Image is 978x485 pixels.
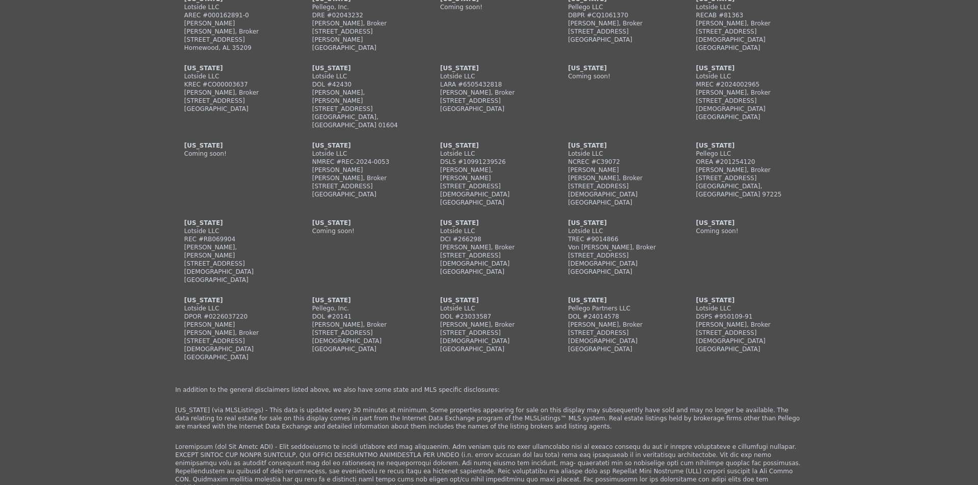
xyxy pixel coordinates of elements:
[312,141,410,150] div: [US_STATE]
[184,296,282,304] div: [US_STATE]
[312,105,410,113] div: [STREET_ADDRESS]
[312,150,410,158] div: Lotside LLC
[312,27,410,44] div: [STREET_ADDRESS][PERSON_NAME]
[440,235,538,243] div: DCI #266298
[568,198,666,207] div: [GEOGRAPHIC_DATA]
[568,72,666,80] div: Coming soon!
[440,105,538,113] div: [GEOGRAPHIC_DATA]
[440,219,538,227] div: [US_STATE]
[184,97,282,105] div: [STREET_ADDRESS]
[696,182,794,198] div: [GEOGRAPHIC_DATA], [GEOGRAPHIC_DATA] 97225
[184,235,282,243] div: REC #RB069904
[440,268,538,276] div: [GEOGRAPHIC_DATA]
[696,345,794,353] div: [GEOGRAPHIC_DATA]
[696,166,794,174] div: [PERSON_NAME], Broker
[440,158,538,166] div: DSLS #10991239526
[440,182,538,198] div: [STREET_ADDRESS][DEMOGRAPHIC_DATA]
[696,113,794,121] div: [GEOGRAPHIC_DATA]
[568,11,666,19] div: DBPR #CQ1061370
[696,97,794,113] div: [STREET_ADDRESS][DEMOGRAPHIC_DATA]
[312,19,410,27] div: [PERSON_NAME], Broker
[184,11,282,19] div: AREC #000162891-0
[440,97,538,105] div: [STREET_ADDRESS]
[568,312,666,321] div: DOL #24014578
[568,3,666,11] div: Pellego LLC
[184,276,282,284] div: [GEOGRAPHIC_DATA]
[184,36,282,44] div: [STREET_ADDRESS]
[568,345,666,353] div: [GEOGRAPHIC_DATA]
[184,243,282,260] div: [PERSON_NAME], [PERSON_NAME]
[696,64,794,72] div: [US_STATE]
[568,182,666,198] div: [STREET_ADDRESS][DEMOGRAPHIC_DATA]
[184,72,282,80] div: Lotside LLC
[696,312,794,321] div: DSPS #950109-91
[312,345,410,353] div: [GEOGRAPHIC_DATA]
[568,329,666,345] div: [STREET_ADDRESS][DEMOGRAPHIC_DATA]
[440,64,538,72] div: [US_STATE]
[312,158,410,166] div: NMREC #REC-2024-0053
[696,3,794,11] div: Lotside LLC
[312,219,410,227] div: [US_STATE]
[568,150,666,158] div: Lotside LLC
[440,72,538,80] div: Lotside LLC
[440,296,538,304] div: [US_STATE]
[312,312,410,321] div: DOL #20141
[696,72,794,80] div: Lotside LLC
[440,141,538,150] div: [US_STATE]
[696,80,794,89] div: MREC #2024002965
[440,329,538,345] div: [STREET_ADDRESS][DEMOGRAPHIC_DATA]
[175,406,803,431] p: [US_STATE] (via MLSListings) - This data is updated every 30 minutes at minimum. Some properties ...
[696,89,794,97] div: [PERSON_NAME], Broker
[568,251,666,268] div: [STREET_ADDRESS][DEMOGRAPHIC_DATA]
[184,260,282,276] div: [STREET_ADDRESS][DEMOGRAPHIC_DATA]
[184,304,282,312] div: Lotside LLC
[312,89,410,105] div: [PERSON_NAME], [PERSON_NAME]
[696,219,794,227] div: [US_STATE]
[568,36,666,44] div: [GEOGRAPHIC_DATA]
[440,321,538,329] div: [PERSON_NAME], Broker
[568,304,666,312] div: Pellego Partners LLC
[568,141,666,150] div: [US_STATE]
[568,19,666,27] div: [PERSON_NAME], Broker
[175,386,803,394] p: In addition to the general disclaimers listed above, we also have some state and MLS specific dis...
[312,227,410,235] div: Coming soon!
[696,27,794,44] div: [STREET_ADDRESS][DEMOGRAPHIC_DATA]
[184,337,282,353] div: [STREET_ADDRESS][DEMOGRAPHIC_DATA]
[696,329,794,345] div: [STREET_ADDRESS][DEMOGRAPHIC_DATA]
[184,321,282,337] div: [PERSON_NAME] [PERSON_NAME], Broker
[440,150,538,158] div: Lotside LLC
[312,11,410,19] div: DRE #02043232
[312,44,410,52] div: [GEOGRAPHIC_DATA]
[696,44,794,52] div: [GEOGRAPHIC_DATA]
[312,80,410,89] div: DOL #42430
[312,190,410,198] div: [GEOGRAPHIC_DATA]
[312,72,410,80] div: Lotside LLC
[312,329,410,345] div: [STREET_ADDRESS][DEMOGRAPHIC_DATA]
[184,141,282,150] div: [US_STATE]
[696,174,794,182] div: [STREET_ADDRESS]
[696,150,794,158] div: Pellego LLC
[568,268,666,276] div: [GEOGRAPHIC_DATA]
[440,89,538,97] div: [PERSON_NAME], Broker
[184,150,282,158] div: Coming soon!
[440,251,538,268] div: [STREET_ADDRESS][DEMOGRAPHIC_DATA]
[568,219,666,227] div: [US_STATE]
[696,321,794,329] div: [PERSON_NAME], Broker
[440,3,538,11] div: Coming soon!
[440,304,538,312] div: Lotside LLC
[312,296,410,304] div: [US_STATE]
[184,80,282,89] div: KREC #CO00003637
[184,3,282,11] div: Lotside LLC
[440,312,538,321] div: DOL #23033587
[696,304,794,312] div: Lotside LLC
[184,89,282,97] div: [PERSON_NAME], Broker
[696,158,794,166] div: OREA #201254120
[184,64,282,72] div: [US_STATE]
[184,219,282,227] div: [US_STATE]
[312,182,410,190] div: [STREET_ADDRESS]
[440,227,538,235] div: Lotside LLC
[696,141,794,150] div: [US_STATE]
[568,64,666,72] div: [US_STATE]
[312,113,410,129] div: [GEOGRAPHIC_DATA], [GEOGRAPHIC_DATA] 01604
[568,235,666,243] div: TREC #9014866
